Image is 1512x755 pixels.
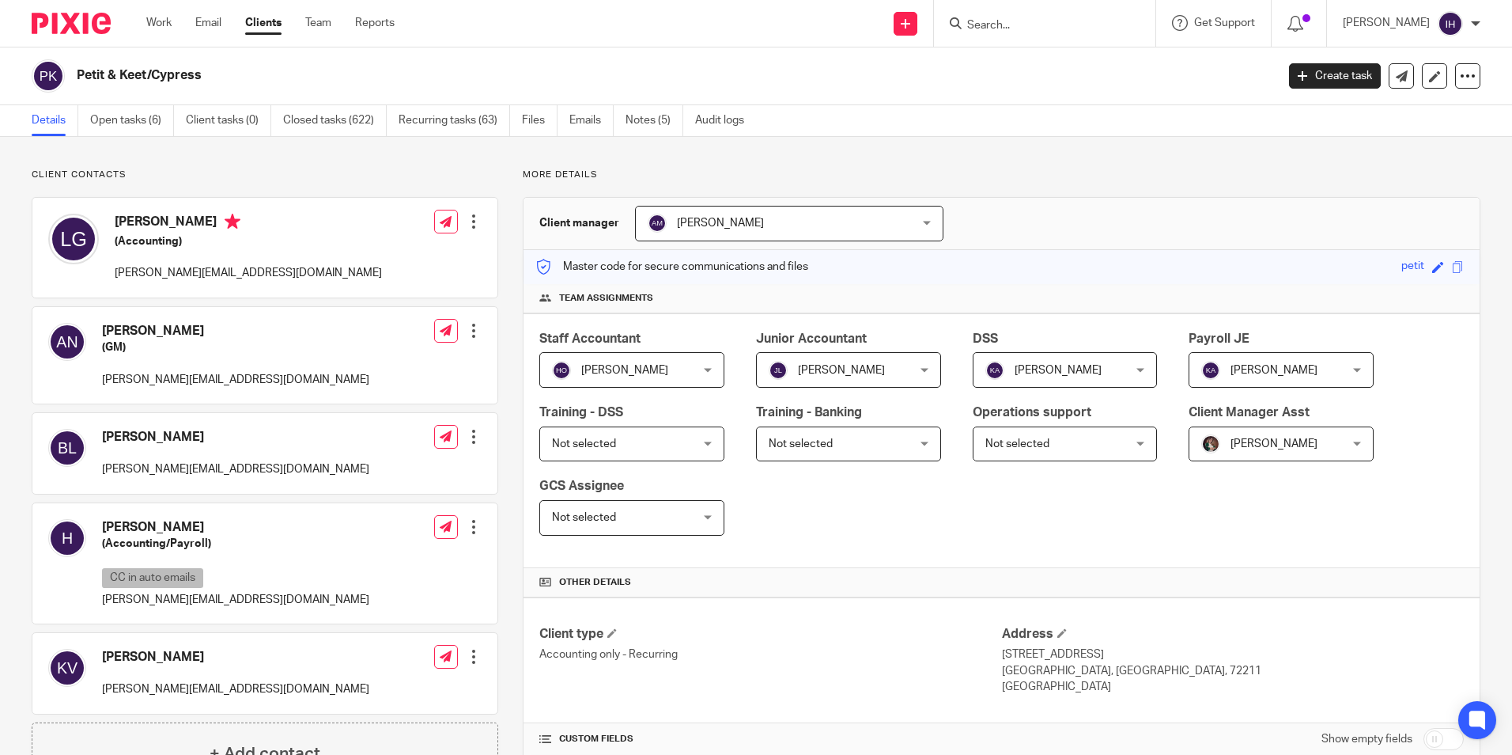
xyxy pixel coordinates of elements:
p: Client contacts [32,169,498,181]
h5: (Accounting) [115,233,382,249]
span: Training - Banking [756,406,862,419]
a: Clients [245,15,282,31]
img: svg%3E [48,519,86,557]
img: svg%3E [48,323,86,361]
h4: [PERSON_NAME] [102,323,369,340]
a: Email [195,15,221,31]
img: svg%3E [1201,361,1220,380]
p: [PERSON_NAME][EMAIL_ADDRESS][DOMAIN_NAME] [102,461,369,477]
span: [PERSON_NAME] [1015,365,1102,376]
img: svg%3E [985,361,1004,380]
span: Not selected [552,438,616,450]
p: [GEOGRAPHIC_DATA], [GEOGRAPHIC_DATA], 72211 [1002,663,1464,679]
p: [PERSON_NAME] [1343,15,1430,31]
h4: [PERSON_NAME] [115,214,382,233]
img: Profile%20picture%20JUS.JPG [1201,434,1220,453]
span: [PERSON_NAME] [1230,365,1317,376]
a: Create task [1289,63,1381,89]
span: Not selected [769,438,833,450]
a: Open tasks (6) [90,105,174,136]
span: Other details [559,576,631,589]
img: svg%3E [32,59,65,93]
label: Show empty fields [1321,731,1412,747]
a: Team [305,15,331,31]
span: Training - DSS [539,406,623,419]
p: [STREET_ADDRESS] [1002,647,1464,662]
h4: Client type [539,626,1001,643]
img: svg%3E [48,214,99,264]
span: Client Manager Asst [1189,406,1310,419]
img: svg%3E [1438,11,1463,36]
h4: Address [1002,626,1464,643]
img: svg%3E [552,361,571,380]
input: Search [966,19,1108,33]
h4: CUSTOM FIELDS [539,733,1001,746]
img: svg%3E [48,649,86,687]
span: Operations support [973,406,1091,419]
span: Not selected [985,438,1049,450]
a: Reports [355,15,395,31]
span: Staff Accountant [539,332,641,345]
p: [PERSON_NAME][EMAIL_ADDRESS][DOMAIN_NAME] [102,372,369,388]
span: Get Support [1194,17,1255,28]
h4: [PERSON_NAME] [102,649,369,666]
h5: (Accounting/Payroll) [102,536,369,552]
span: [PERSON_NAME] [677,218,764,229]
p: More details [523,169,1480,181]
a: Recurring tasks (63) [399,105,510,136]
a: Notes (5) [626,105,683,136]
h2: Petit & Keet/Cypress [77,67,1027,84]
a: Audit logs [695,105,756,136]
p: [PERSON_NAME][EMAIL_ADDRESS][DOMAIN_NAME] [102,681,369,697]
span: DSS [973,332,998,345]
img: svg%3E [648,214,667,233]
a: Details [32,105,78,136]
img: svg%3E [48,429,86,467]
p: [GEOGRAPHIC_DATA] [1002,679,1464,695]
span: [PERSON_NAME] [1230,438,1317,450]
a: Client tasks (0) [186,105,271,136]
p: [PERSON_NAME][EMAIL_ADDRESS][DOMAIN_NAME] [115,265,382,281]
span: Junior Accountant [756,332,867,345]
a: Work [146,15,172,31]
p: Master code for secure communications and files [535,259,808,275]
p: CC in auto emails [102,568,203,588]
a: Files [522,105,558,136]
span: Not selected [552,512,616,523]
img: Pixie [32,13,111,34]
span: Team assignments [559,292,653,305]
img: svg%3E [769,361,788,380]
span: [PERSON_NAME] [798,365,885,376]
a: Closed tasks (622) [283,105,387,136]
span: Payroll JE [1189,332,1249,345]
p: [PERSON_NAME][EMAIL_ADDRESS][DOMAIN_NAME] [102,592,369,608]
span: GCS Assignee [539,480,624,492]
i: Primary [225,214,240,230]
h4: [PERSON_NAME] [102,429,369,446]
h4: [PERSON_NAME] [102,519,369,536]
h3: Client manager [539,215,619,231]
span: [PERSON_NAME] [581,365,668,376]
a: Emails [569,105,614,136]
h5: (GM) [102,340,369,355]
div: petit [1401,258,1424,276]
p: Accounting only - Recurring [539,647,1001,662]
